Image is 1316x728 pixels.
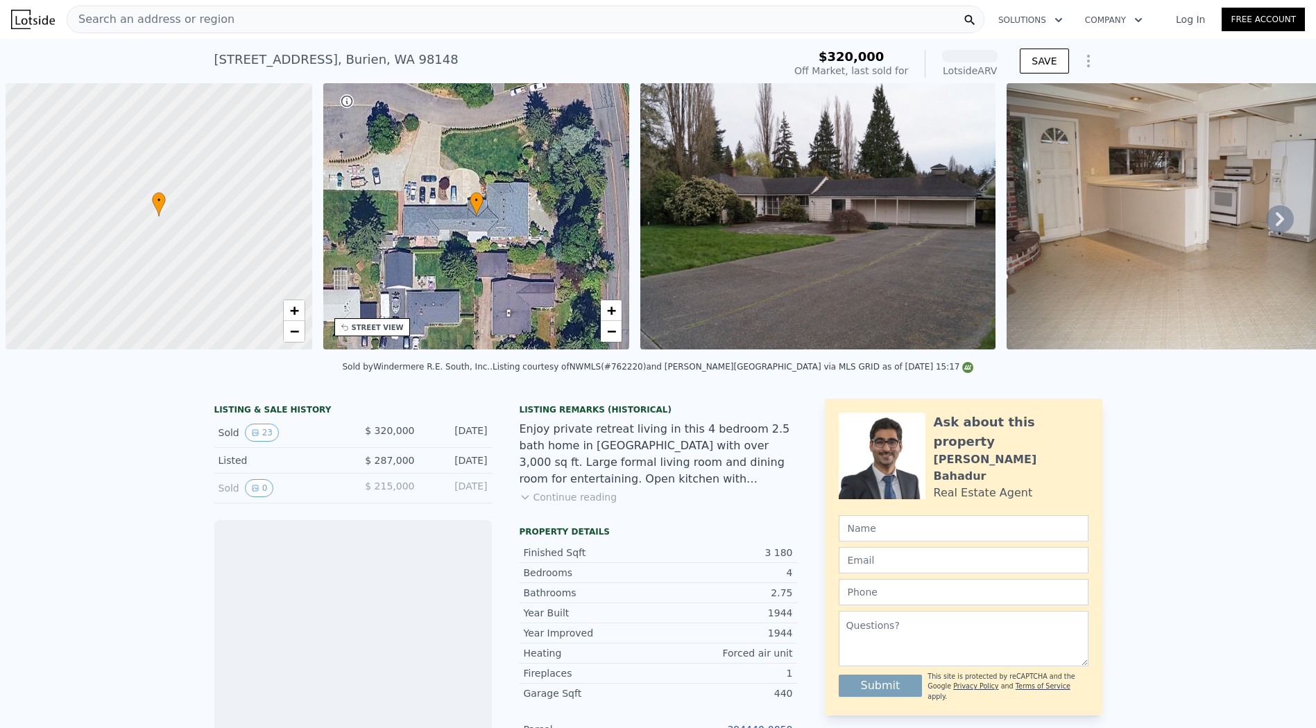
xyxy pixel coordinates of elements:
[987,8,1074,33] button: Solutions
[1020,49,1068,73] button: SAVE
[245,424,279,442] button: View historical data
[1075,47,1102,75] button: Show Options
[962,362,973,373] img: NWMLS Logo
[289,302,298,319] span: +
[658,566,793,580] div: 4
[214,404,492,418] div: LISTING & SALE HISTORY
[520,490,617,504] button: Continue reading
[839,579,1088,605] input: Phone
[601,321,622,342] a: Zoom out
[11,10,55,29] img: Lotside
[470,192,484,216] div: •
[524,566,658,580] div: Bedrooms
[524,666,658,680] div: Fireplaces
[284,300,305,321] a: Zoom in
[524,606,658,620] div: Year Built
[426,453,488,467] div: [DATE]
[934,485,1033,501] div: Real Estate Agent
[658,606,793,620] div: 1944
[365,480,414,492] span: $ 215,000
[524,686,658,700] div: Garage Sqft
[426,424,488,442] div: [DATE]
[839,515,1088,541] input: Name
[953,682,998,690] a: Privacy Policy
[289,322,298,340] span: −
[524,626,658,640] div: Year Improved
[934,451,1088,485] div: [PERSON_NAME] Bahadur
[658,586,793,600] div: 2.75
[152,192,166,216] div: •
[1159,12,1222,26] a: Log In
[520,421,797,487] div: Enjoy private retreat living in this 4 bedroom 2.5 bath home in [GEOGRAPHIC_DATA] with over 3,000...
[658,646,793,660] div: Forced air unit
[365,455,414,466] span: $ 287,000
[343,362,493,372] div: Sold by Windermere R.E. South, Inc. .
[928,672,1088,702] div: This site is protected by reCAPTCHA and the Google and apply.
[520,404,797,415] div: Listing Remarks (Historical)
[658,666,793,680] div: 1
[839,547,1088,573] input: Email
[219,424,342,442] div: Sold
[1016,682,1070,690] a: Terms of Service
[1074,8,1154,33] button: Company
[607,302,616,319] span: +
[524,546,658,560] div: Finished Sqft
[524,586,658,600] div: Bathrooms
[520,526,797,537] div: Property details
[601,300,622,321] a: Zoom in
[839,675,923,697] button: Submit
[658,546,793,560] div: 3 180
[219,453,342,467] div: Listed
[658,686,793,700] div: 440
[524,646,658,660] div: Heating
[942,64,998,78] div: Lotside ARV
[1222,8,1305,31] a: Free Account
[365,425,414,436] span: $ 320,000
[640,83,995,349] img: Sale: 150333172 Parcel: 97994880
[214,50,459,69] div: [STREET_ADDRESS] , Burien , WA 98148
[284,321,305,342] a: Zoom out
[219,479,342,497] div: Sold
[658,626,793,640] div: 1944
[493,362,974,372] div: Listing courtesy of NWMLS (#762220) and [PERSON_NAME][GEOGRAPHIC_DATA] via MLS GRID as of [DATE] ...
[67,11,234,28] span: Search an address or region
[794,64,908,78] div: Off Market, last sold for
[819,49,885,64] span: $320,000
[607,322,616,340] span: −
[470,194,484,207] span: •
[934,413,1088,451] div: Ask about this property
[426,479,488,497] div: [DATE]
[152,194,166,207] span: •
[245,479,274,497] button: View historical data
[352,322,404,333] div: STREET VIEW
